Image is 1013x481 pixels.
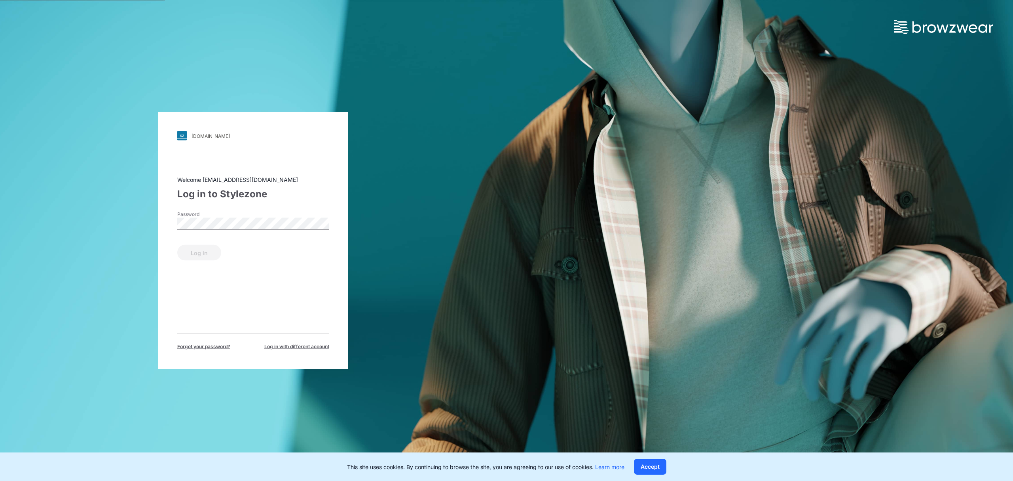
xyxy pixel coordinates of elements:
a: [DOMAIN_NAME] [177,131,329,141]
label: Password [177,211,233,218]
span: Forget your password? [177,343,230,350]
span: Log in with different account [264,343,329,350]
button: Accept [634,459,666,475]
img: svg+xml;base64,PHN2ZyB3aWR0aD0iMjgiIGhlaWdodD0iMjgiIHZpZXdCb3g9IjAgMCAyOCAyOCIgZmlsbD0ibm9uZSIgeG... [177,131,187,141]
div: [DOMAIN_NAME] [192,133,230,139]
p: This site uses cookies. By continuing to browse the site, you are agreeing to our use of cookies. [347,463,624,471]
div: Log in to Stylezone [177,187,329,201]
div: Welcome [EMAIL_ADDRESS][DOMAIN_NAME] [177,176,329,184]
img: browzwear-logo.73288ffb.svg [894,20,993,34]
a: Learn more [595,464,624,470]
